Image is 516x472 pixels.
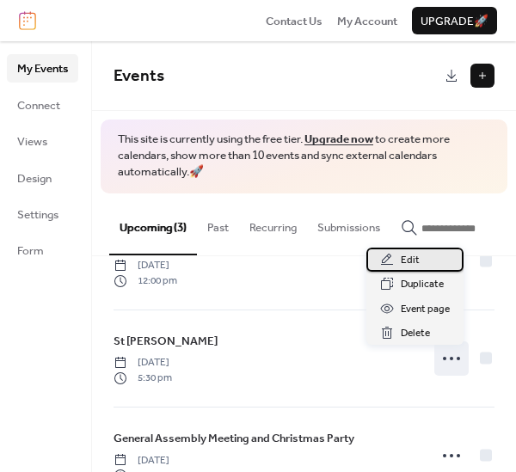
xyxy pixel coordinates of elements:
[304,128,373,150] a: Upgrade now
[412,7,497,34] button: Upgrade🚀
[421,13,488,30] span: Upgrade 🚀
[17,133,47,150] span: Views
[114,60,164,92] span: Events
[17,97,60,114] span: Connect
[401,252,420,269] span: Edit
[337,13,397,30] span: My Account
[114,371,172,386] span: 5:30 pm
[401,301,450,318] span: Event page
[7,91,78,119] a: Connect
[239,193,307,254] button: Recurring
[114,429,354,448] a: General Assembly Meeting and Christmas Party
[109,193,197,255] button: Upcoming (3)
[17,60,68,77] span: My Events
[266,12,322,29] a: Contact Us
[7,164,78,192] a: Design
[7,54,78,82] a: My Events
[197,193,239,254] button: Past
[401,276,444,293] span: Duplicate
[401,325,430,342] span: Delete
[114,453,172,469] span: [DATE]
[114,332,218,351] a: St [PERSON_NAME]
[114,430,354,447] span: General Assembly Meeting and Christmas Party
[337,12,397,29] a: My Account
[17,170,52,187] span: Design
[7,236,78,264] a: Form
[307,193,390,254] button: Submissions
[114,355,172,371] span: [DATE]
[266,13,322,30] span: Contact Us
[114,258,177,273] span: [DATE]
[17,242,44,260] span: Form
[7,127,78,155] a: Views
[114,273,177,289] span: 12:00 pm
[19,11,36,30] img: logo
[114,333,218,350] span: St [PERSON_NAME]
[7,200,78,228] a: Settings
[118,132,490,181] span: This site is currently using the free tier. to create more calendars, show more than 10 events an...
[17,206,58,224] span: Settings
